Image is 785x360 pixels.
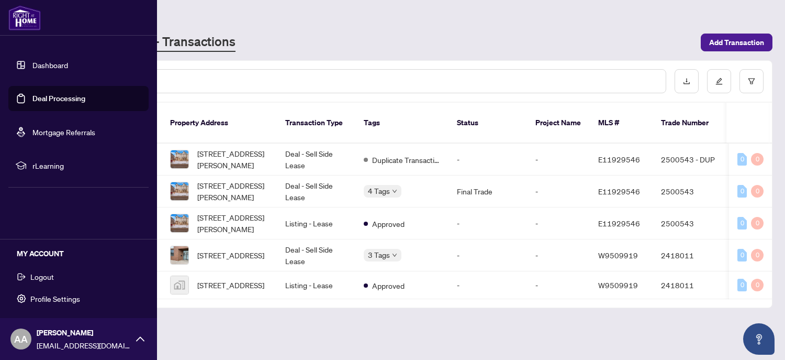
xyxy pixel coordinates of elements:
span: [STREET_ADDRESS][PERSON_NAME] [197,212,268,235]
div: 0 [751,217,764,230]
div: 0 [737,217,747,230]
div: 0 [751,153,764,166]
span: W9509919 [598,250,638,260]
td: - [448,271,527,299]
button: Open asap [743,323,775,355]
td: Deal - Sell Side Lease [277,239,355,271]
div: 0 [737,279,747,291]
span: E11929546 [598,219,640,228]
button: Add Transaction [701,34,772,51]
button: edit [707,69,731,93]
a: Deal Processing [32,94,85,103]
td: Listing - Lease [277,208,355,239]
img: thumbnail-img [171,182,188,200]
td: 2500543 [653,208,726,239]
span: edit [715,78,723,85]
img: thumbnail-img [171,246,188,264]
td: 2418011 [653,239,726,271]
span: [PERSON_NAME] [37,327,131,339]
td: 2500543 [653,176,726,208]
td: - [448,208,527,239]
th: Status [448,103,527,144]
span: Approved [372,280,405,291]
span: filter [748,78,755,85]
td: Final Trade [448,176,527,208]
button: Profile Settings [8,290,149,308]
h5: MY ACCOUNT [17,248,149,259]
a: Mortgage Referrals [32,127,95,137]
a: Dashboard [32,60,68,70]
td: - [448,144,527,176]
button: download [675,69,699,93]
span: [STREET_ADDRESS][PERSON_NAME] [197,148,268,171]
span: 4 Tags [368,185,390,197]
span: Profile Settings [30,290,80,307]
span: E11929546 [598,187,640,196]
span: down [392,253,397,258]
td: - [527,176,590,208]
span: [EMAIL_ADDRESS][DOMAIN_NAME] [37,340,131,351]
span: E11929546 [598,155,640,164]
img: logo [8,5,41,30]
div: 0 [737,249,747,261]
div: 0 [751,249,764,261]
th: MLS # [590,103,653,144]
button: filter [739,69,764,93]
th: Tags [355,103,448,144]
span: down [392,189,397,194]
span: Duplicate Transaction [372,154,440,166]
div: 0 [737,185,747,198]
td: 2418011 [653,271,726,299]
td: Deal - Sell Side Lease [277,144,355,176]
span: download [683,78,690,85]
td: - [527,208,590,239]
td: - [448,239,527,271]
span: rLearning [32,160,141,171]
div: 0 [737,153,747,166]
img: thumbnail-img [171,276,188,294]
td: - [527,271,590,299]
td: 2500543 - DUP [653,144,726,176]
span: W9509919 [598,280,638,290]
span: [STREET_ADDRESS] [197,249,264,261]
span: Logout [30,268,54,285]
td: Listing - Lease [277,271,355,299]
span: Approved [372,218,405,230]
span: 3 Tags [368,249,390,261]
th: Trade Number [653,103,726,144]
button: Logout [8,268,149,286]
th: Property Address [162,103,277,144]
td: Deal - Sell Side Lease [277,176,355,208]
div: 0 [751,279,764,291]
span: AA [14,332,28,346]
th: Project Name [527,103,590,144]
span: Add Transaction [709,34,764,51]
span: [STREET_ADDRESS][PERSON_NAME] [197,180,268,203]
img: thumbnail-img [171,150,188,168]
td: - [527,144,590,176]
div: 0 [751,185,764,198]
span: [STREET_ADDRESS] [197,279,264,291]
td: - [527,239,590,271]
th: Transaction Type [277,103,355,144]
img: thumbnail-img [171,214,188,232]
